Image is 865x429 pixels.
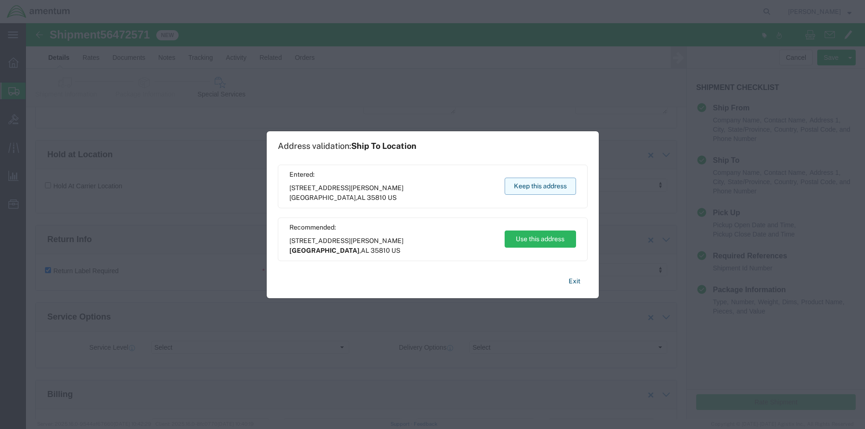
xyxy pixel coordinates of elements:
span: Ship To Location [351,141,416,151]
span: Entered: [289,170,496,179]
span: 35810 [371,247,390,254]
span: Recommended: [289,223,496,232]
span: US [388,194,397,201]
h1: Address validation: [278,141,416,151]
span: 35810 [367,194,386,201]
span: AL [361,247,369,254]
span: [GEOGRAPHIC_DATA] [289,194,356,201]
button: Use this address [505,231,576,248]
span: AL [357,194,365,201]
span: [STREET_ADDRESS][PERSON_NAME] , [289,183,496,203]
span: US [391,247,400,254]
span: [GEOGRAPHIC_DATA] [289,247,359,254]
button: Keep this address [505,178,576,195]
button: Exit [561,273,588,289]
span: [STREET_ADDRESS][PERSON_NAME] , [289,236,496,256]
